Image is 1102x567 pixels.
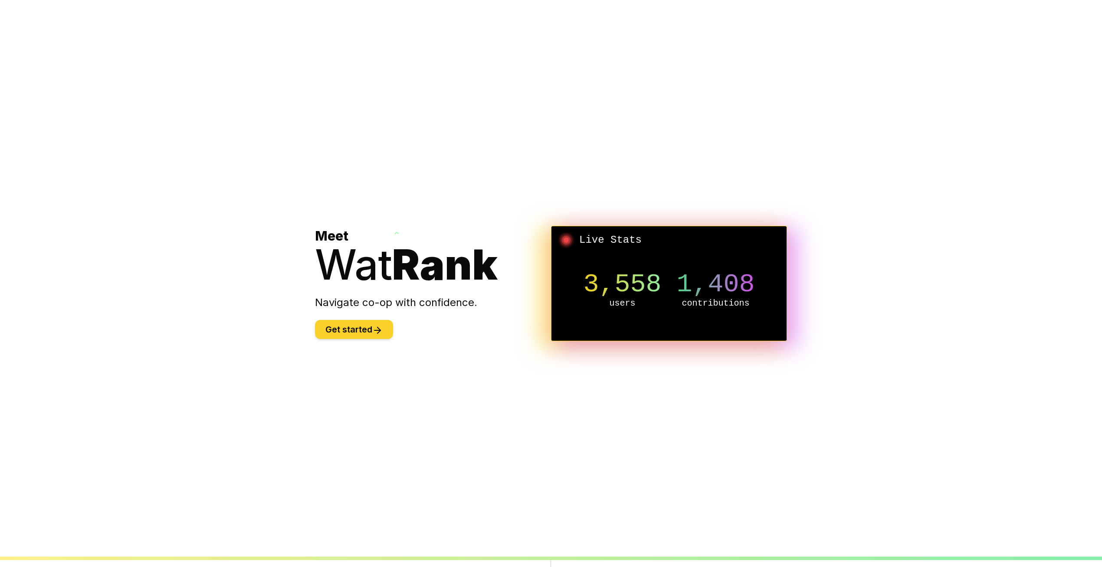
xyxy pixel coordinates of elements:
[392,239,498,290] span: Rank
[558,233,780,247] h2: Live Stats
[315,228,551,285] h1: Meet
[315,320,393,339] button: Get started
[315,239,392,290] span: Wat
[576,297,669,310] p: users
[315,326,393,334] a: Get started
[669,271,762,297] p: 1,408
[576,271,669,297] p: 3,558
[669,297,762,310] p: contributions
[315,296,551,310] p: Navigate co-op with confidence.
